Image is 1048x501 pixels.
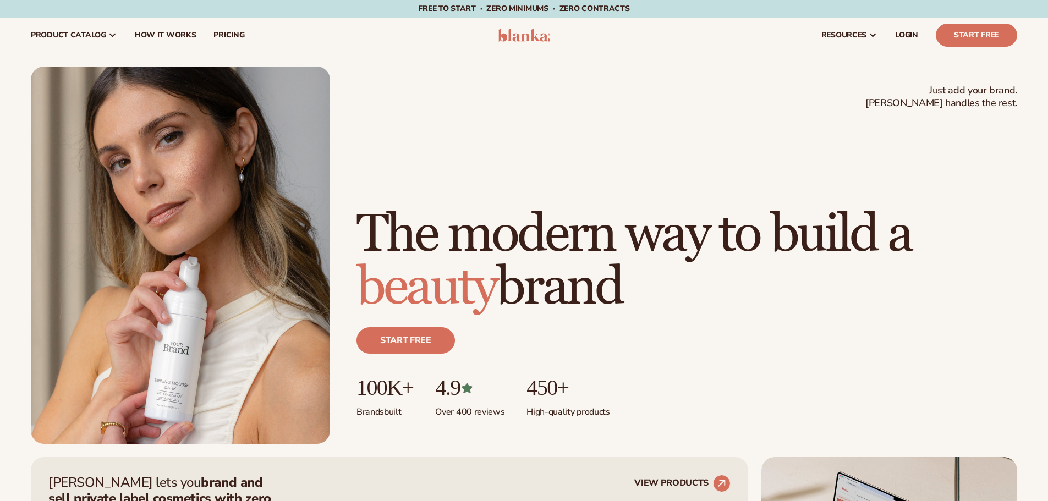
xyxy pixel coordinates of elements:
[813,18,886,53] a: resources
[936,24,1017,47] a: Start Free
[821,31,866,40] span: resources
[435,400,504,418] p: Over 400 reviews
[126,18,205,53] a: How It Works
[205,18,253,53] a: pricing
[356,400,413,418] p: Brands built
[886,18,927,53] a: LOGIN
[356,376,413,400] p: 100K+
[213,31,244,40] span: pricing
[634,475,731,492] a: VIEW PRODUCTS
[356,255,496,320] span: beauty
[498,29,550,42] img: logo
[435,376,504,400] p: 4.9
[31,31,106,40] span: product catalog
[356,208,1017,314] h1: The modern way to build a brand
[31,67,330,444] img: Female holding tanning mousse.
[22,18,126,53] a: product catalog
[526,376,610,400] p: 450+
[356,327,455,354] a: Start free
[865,84,1017,110] span: Just add your brand. [PERSON_NAME] handles the rest.
[418,3,629,14] span: Free to start · ZERO minimums · ZERO contracts
[895,31,918,40] span: LOGIN
[135,31,196,40] span: How It Works
[526,400,610,418] p: High-quality products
